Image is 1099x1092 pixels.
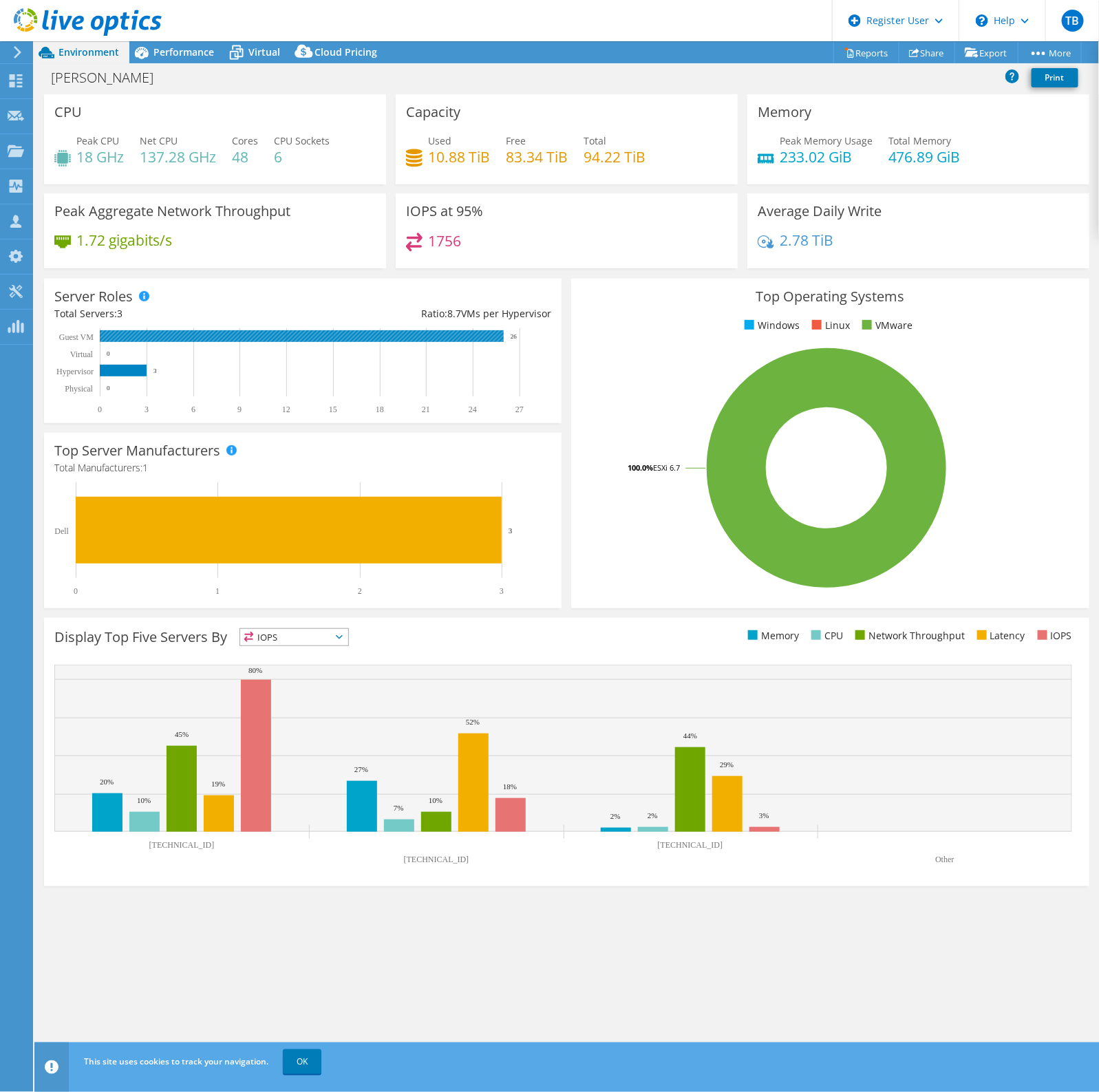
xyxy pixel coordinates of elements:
text: 3% [759,811,769,820]
text: 19% [211,780,225,788]
text: 15 [329,405,337,414]
h4: 233.02 GiB [780,149,873,164]
h4: Total Manufacturers: [54,460,551,475]
h4: 48 [232,149,258,164]
span: Total [584,134,606,147]
text: 45% [175,730,189,738]
li: Windows [741,318,800,333]
a: Reports [833,42,899,63]
text: 2% [610,812,621,820]
div: Ratio: VMs per Hypervisor [303,306,551,321]
text: [TECHNICAL_ID] [404,855,469,864]
span: Environment [58,45,119,58]
text: 27% [354,765,368,773]
h4: 2.78 TiB [780,233,833,248]
text: Hypervisor [56,367,94,376]
h4: 137.28 GHz [140,149,216,164]
h3: Memory [758,105,811,120]
text: Other [935,855,954,864]
span: Used [428,134,451,147]
h4: 18 GHz [76,149,124,164]
text: 2% [648,811,658,820]
span: 3 [117,307,122,320]
text: 6 [191,405,195,414]
h1: [PERSON_NAME] [45,70,175,85]
span: Performance [153,45,214,58]
h4: 476.89 GiB [888,149,961,164]
text: 2 [358,586,362,596]
a: OK [283,1049,321,1074]
h3: Server Roles [54,289,133,304]
h4: 10.88 TiB [428,149,490,164]
span: Net CPU [140,134,178,147]
span: Total Memory [888,134,952,147]
text: 80% [248,666,262,674]
text: 0 [74,586,78,596]
text: 3 [145,405,149,414]
span: Peak Memory Usage [780,134,873,147]
span: Peak CPU [76,134,119,147]
text: 52% [466,718,480,726]
span: 1 [142,461,148,474]
li: Latency [974,628,1025,643]
text: 27 [515,405,524,414]
text: Dell [54,526,69,536]
h4: 1756 [428,233,461,248]
text: Physical [65,384,93,394]
text: 18% [503,782,517,791]
text: 12 [282,405,290,414]
text: 3 [509,526,513,535]
text: 24 [469,405,477,414]
h3: Capacity [406,105,460,120]
h3: IOPS at 95% [406,204,483,219]
li: Memory [745,628,799,643]
text: [TECHNICAL_ID] [149,840,215,850]
li: VMware [859,318,913,333]
text: 3 [153,367,157,374]
text: 44% [683,731,697,740]
text: 10% [137,796,151,804]
span: Cloud Pricing [314,45,377,58]
h3: Top Operating Systems [581,289,1078,304]
a: More [1018,42,1082,63]
text: 0 [107,385,110,392]
span: This site uses cookies to track your navigation. [84,1056,268,1067]
span: Cores [232,134,258,147]
h3: CPU [54,105,82,120]
text: 0 [107,350,110,357]
text: 29% [720,760,734,769]
tspan: 100.0% [628,462,653,473]
tspan: ESXi 6.7 [653,462,680,473]
text: 26 [511,333,518,340]
span: 8.7 [447,307,461,320]
a: Export [954,42,1018,63]
span: IOPS [240,629,348,645]
text: 7% [394,804,404,812]
svg: \n [976,14,988,27]
li: CPU [808,628,843,643]
text: 0 [98,405,102,414]
span: CPU Sockets [274,134,330,147]
text: Guest VM [59,332,94,342]
text: 21 [422,405,430,414]
li: IOPS [1034,628,1072,643]
li: Linux [809,318,850,333]
text: Virtual [70,350,94,359]
text: 20% [100,778,114,786]
a: Share [899,42,955,63]
h3: Top Server Manufacturers [54,443,220,458]
text: 1 [215,586,220,596]
span: Virtual [248,45,280,58]
li: Network Throughput [852,628,965,643]
text: [TECHNICAL_ID] [658,840,723,850]
text: 3 [500,586,504,596]
h3: Average Daily Write [758,204,882,219]
text: 9 [237,405,242,414]
h3: Peak Aggregate Network Throughput [54,204,290,219]
h4: 1.72 gigabits/s [76,233,172,248]
text: 10% [429,796,442,804]
div: Total Servers: [54,306,303,321]
a: Print [1032,68,1078,87]
h4: 94.22 TiB [584,149,645,164]
h4: 83.34 TiB [506,149,568,164]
